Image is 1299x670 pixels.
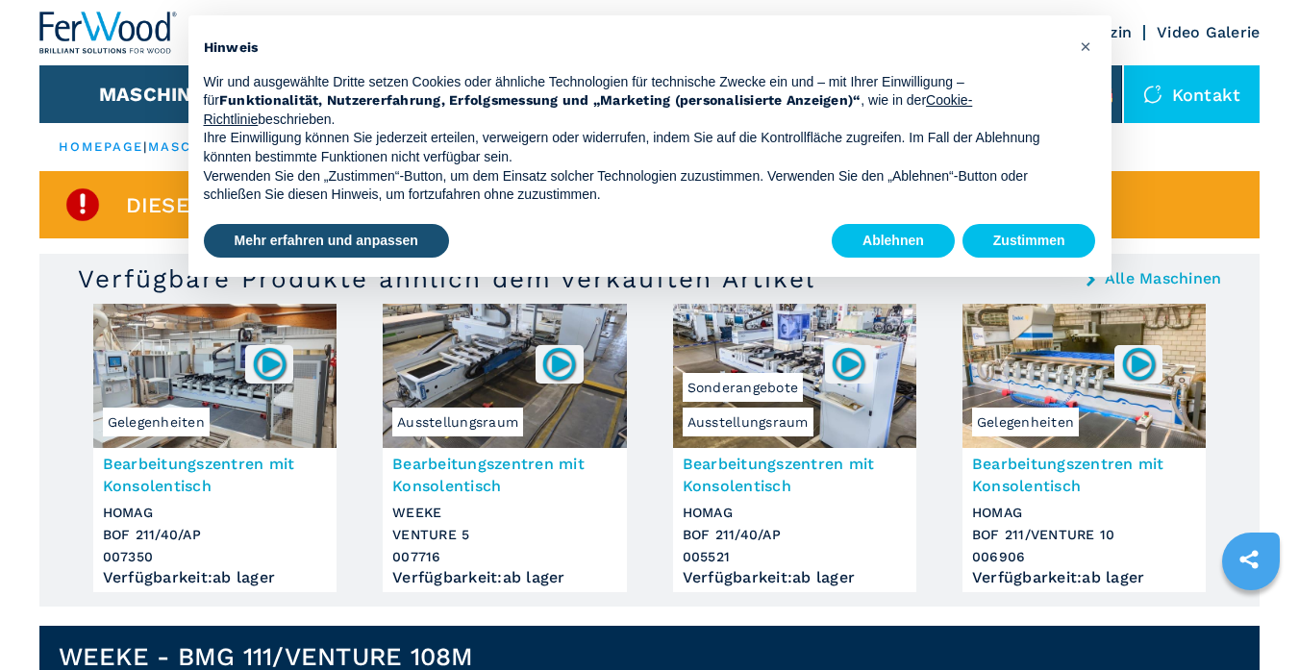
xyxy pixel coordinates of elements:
[103,453,327,497] h3: Bearbeitungszentren mit Konsolentisch
[972,573,1196,583] div: Verfügbarkeit : ab lager
[204,167,1065,205] p: Verwenden Sie den „Zustimmen“-Button, um dem Einsatz solcher Technologien zuzustimmen. Verwenden ...
[103,408,210,436] span: Gelegenheiten
[962,224,1096,259] button: Zustimmen
[204,129,1065,166] p: Ihre Einwilligung können Sie jederzeit erteilen, verweigern oder widerrufen, indem Sie auf die Ko...
[1157,23,1260,41] a: Video Galerie
[99,83,219,106] button: Maschinen
[1217,583,1285,656] iframe: Chat
[93,304,337,448] img: Bearbeitungszentren mit Konsolentisch HOMAG BOF 211/40/AP
[204,38,1065,58] h2: Hinweis
[251,345,288,383] img: 007350
[1143,85,1162,104] img: Kontakt
[683,453,907,497] h3: Bearbeitungszentren mit Konsolentisch
[204,92,973,127] a: Cookie-Richtlinie
[63,186,102,224] img: SoldProduct
[1080,35,1091,58] span: ×
[39,12,178,54] img: Ferwood
[673,304,916,592] a: Bearbeitungszentren mit Konsolentisch HOMAG BOF 211/40/APAusstellungsraumSonderangebote005521Bear...
[683,373,804,402] span: Sonderangebote
[1124,65,1261,123] div: Kontakt
[126,194,557,216] span: Dieser Artikel ist bereits verkauft
[1120,345,1158,383] img: 006906
[673,304,916,448] img: Bearbeitungszentren mit Konsolentisch HOMAG BOF 211/40/AP
[392,573,616,583] div: Verfügbarkeit : ab lager
[683,573,907,583] div: Verfügbarkeit : ab lager
[1105,271,1222,286] a: Alle Maschinen
[103,573,327,583] div: Verfügbarkeit : ab lager
[392,453,616,497] h3: Bearbeitungszentren mit Konsolentisch
[683,502,907,568] h3: HOMAG BOF 211/40/AP 005521
[1071,31,1102,62] button: Schließen Sie diesen Hinweis
[204,224,449,259] button: Mehr erfahren und anpassen
[962,304,1206,592] a: Bearbeitungszentren mit Konsolentisch HOMAG BOF 211/VENTURE 10Gelegenheiten006906Bearbeitungszent...
[832,224,955,259] button: Ablehnen
[383,304,626,448] img: Bearbeitungszentren mit Konsolentisch WEEKE VENTURE 5
[93,304,337,592] a: Bearbeitungszentren mit Konsolentisch HOMAG BOF 211/40/APGelegenheiten007350Bearbeitungszentren m...
[59,139,144,154] a: HOMEPAGE
[830,345,867,383] img: 005521
[78,263,815,294] h3: Verfügbare Produkte ähnlich dem verkauften Artikel
[392,408,523,436] span: Ausstellungsraum
[103,502,327,568] h3: HOMAG BOF 211/40/AP 007350
[219,92,862,108] strong: Funktionalität, Nutzererfahrung, Erfolgsmessung und „Marketing (personalisierte Anzeigen)“
[383,304,626,592] a: Bearbeitungszentren mit Konsolentisch WEEKE VENTURE 5Ausstellungsraum007716Bearbeitungszentren mi...
[972,502,1196,568] h3: HOMAG BOF 211/VENTURE 10 006906
[392,502,616,568] h3: WEEKE VENTURE 5 007716
[972,453,1196,497] h3: Bearbeitungszentren mit Konsolentisch
[143,139,147,154] span: |
[1225,535,1273,583] a: sharethis
[540,345,578,383] img: 007716
[683,408,813,436] span: Ausstellungsraum
[972,408,1079,436] span: Gelegenheiten
[148,139,242,154] a: maschinen
[204,73,1065,130] p: Wir und ausgewählte Dritte setzen Cookies oder ähnliche Technologien für technische Zwecke ein un...
[962,304,1206,448] img: Bearbeitungszentren mit Konsolentisch HOMAG BOF 211/VENTURE 10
